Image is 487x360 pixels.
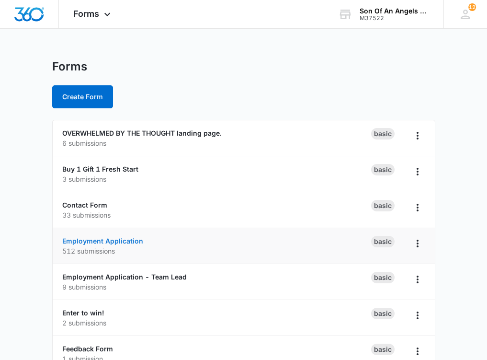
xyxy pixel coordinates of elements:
[62,129,222,137] a: OVERWHELMED BY THE THOUGHT landing page.
[410,272,425,287] button: Overflow Menu
[371,200,395,211] div: Basic
[371,236,395,247] div: Basic
[410,308,425,323] button: Overflow Menu
[62,237,143,245] a: Employment Application
[62,273,187,281] a: Employment Application - Team Lead
[52,85,113,108] button: Create Form
[371,272,395,283] div: Basic
[62,138,371,148] p: 6 submissions
[62,201,107,209] a: Contact Form
[62,318,371,328] p: 2 submissions
[371,164,395,175] div: Basic
[410,200,425,215] button: Overflow Menu
[410,344,425,359] button: Overflow Menu
[371,128,395,139] div: Basic
[62,210,371,220] p: 33 submissions
[360,7,430,15] div: account name
[468,3,476,11] div: notifications count
[360,15,430,22] div: account id
[371,308,395,319] div: Basic
[62,246,371,256] p: 512 submissions
[52,59,87,74] h1: Forms
[62,174,371,184] p: 3 submissions
[62,309,104,317] a: Enter to win!
[410,164,425,179] button: Overflow Menu
[410,236,425,251] button: Overflow Menu
[410,128,425,143] button: Overflow Menu
[62,282,371,292] p: 9 submissions
[468,3,476,11] span: 12
[62,345,113,353] a: Feedback Form
[371,344,395,355] div: Basic
[73,9,99,19] span: Forms
[62,165,138,173] a: Buy 1 Gift 1 Fresh Start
